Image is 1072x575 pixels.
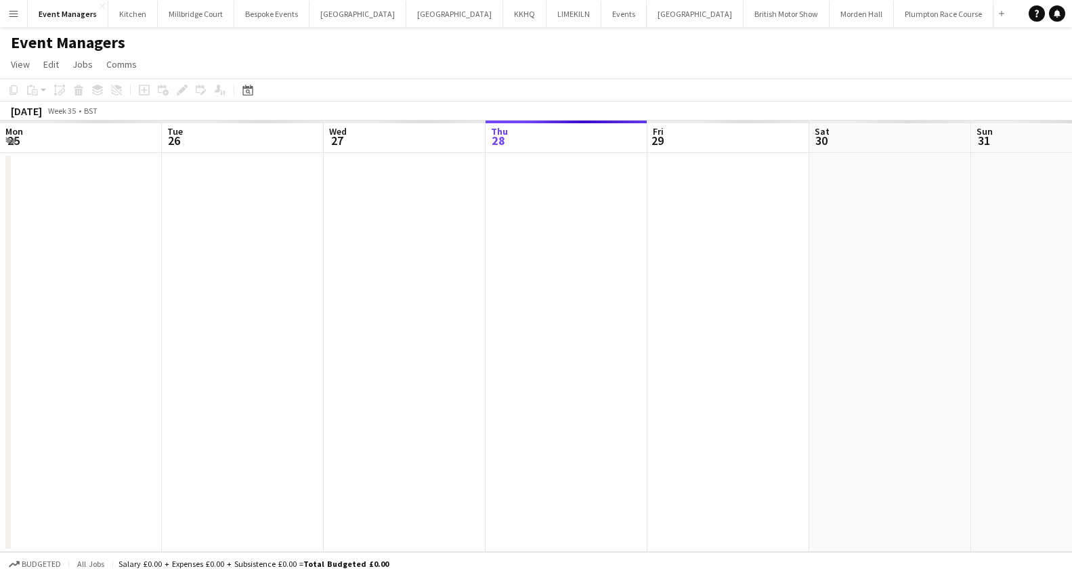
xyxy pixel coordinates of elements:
span: 25 [3,133,23,148]
span: 28 [489,133,508,148]
span: Sat [815,125,830,137]
span: Budgeted [22,559,61,569]
span: 29 [651,133,664,148]
button: Events [601,1,647,27]
button: [GEOGRAPHIC_DATA] [406,1,503,27]
span: Mon [5,125,23,137]
span: 26 [165,133,183,148]
span: Total Budgeted £0.00 [303,559,389,569]
button: Bespoke Events [234,1,309,27]
a: Edit [38,56,64,73]
button: Kitchen [108,1,158,27]
button: British Motor Show [744,1,830,27]
a: Comms [101,56,142,73]
div: BST [84,106,98,116]
div: Salary £0.00 + Expenses £0.00 + Subsistence £0.00 = [119,559,389,569]
span: All jobs [74,559,107,569]
span: Fri [653,125,664,137]
button: LIMEKILN [546,1,601,27]
span: 31 [974,133,993,148]
button: [GEOGRAPHIC_DATA] [309,1,406,27]
span: Edit [43,58,59,70]
button: KKHQ [503,1,546,27]
button: Budgeted [7,557,63,572]
span: Comms [106,58,137,70]
a: View [5,56,35,73]
button: [GEOGRAPHIC_DATA] [647,1,744,27]
button: Millbridge Court [158,1,234,27]
h1: Event Managers [11,33,125,53]
button: Event Managers [28,1,108,27]
span: Tue [167,125,183,137]
span: Sun [977,125,993,137]
span: Jobs [72,58,93,70]
span: 27 [327,133,347,148]
span: View [11,58,30,70]
span: Thu [491,125,508,137]
span: 30 [813,133,830,148]
span: Week 35 [45,106,79,116]
span: Wed [329,125,347,137]
button: Plumpton Race Course [894,1,993,27]
a: Jobs [67,56,98,73]
button: Morden Hall [830,1,894,27]
div: [DATE] [11,104,42,118]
